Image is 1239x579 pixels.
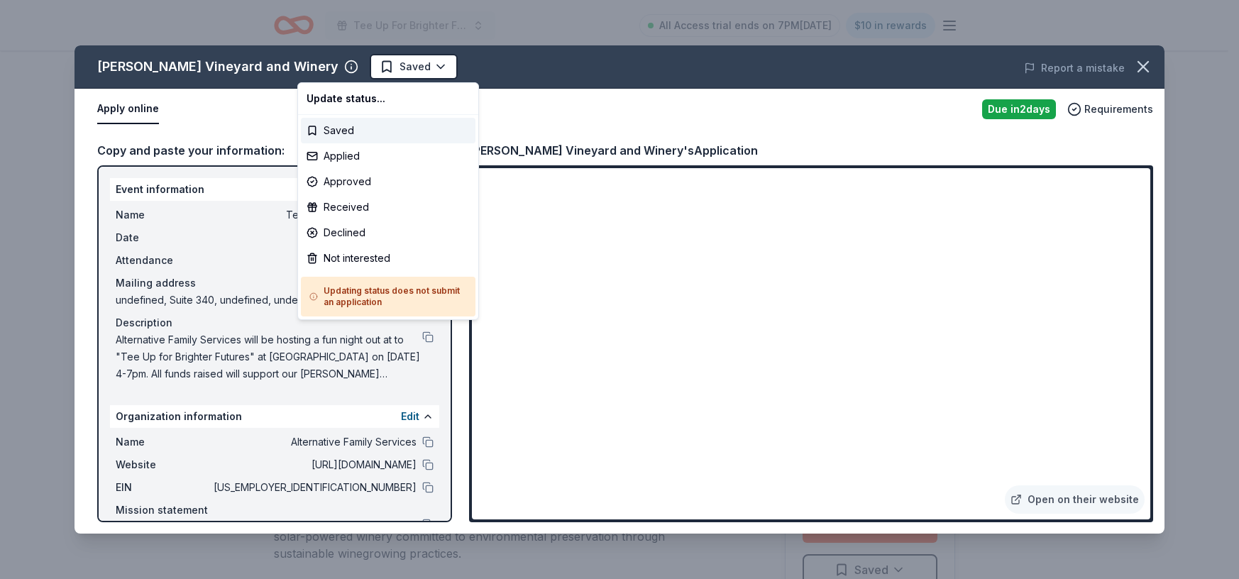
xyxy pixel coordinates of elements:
div: Saved [301,118,475,143]
div: Not interested [301,246,475,271]
span: Tee Up For Brighter Futures [353,17,467,34]
div: Update status... [301,86,475,111]
div: Approved [301,169,475,194]
div: Declined [301,220,475,246]
h5: Updating status does not submit an application [309,285,467,308]
div: Applied [301,143,475,169]
div: Received [301,194,475,220]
